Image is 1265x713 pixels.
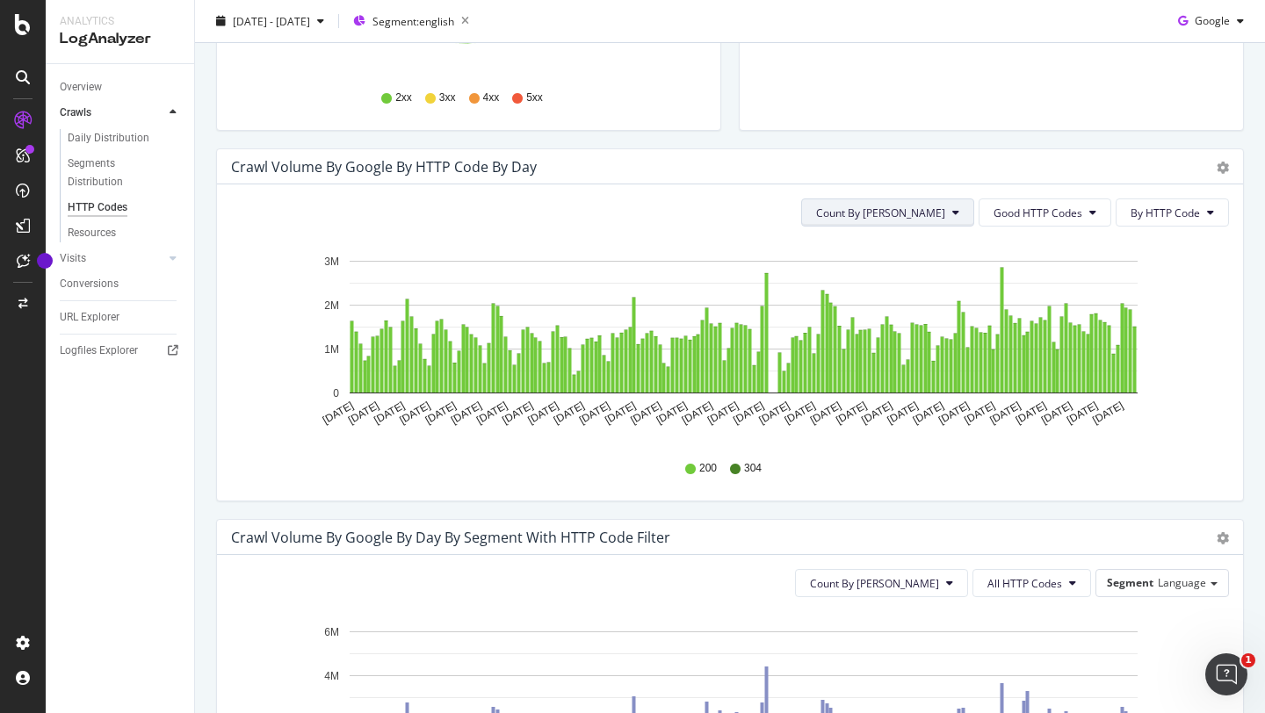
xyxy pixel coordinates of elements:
text: 1M [324,343,339,356]
button: All HTTP Codes [972,569,1091,597]
text: [DATE] [526,400,561,427]
text: [DATE] [705,400,741,427]
text: [DATE] [1090,400,1125,427]
span: Count By Day [810,576,939,591]
span: 1 [1241,653,1255,667]
div: URL Explorer [60,308,119,327]
iframe: Intercom live chat [1205,653,1247,695]
text: [DATE] [783,400,818,427]
text: 3M [324,256,339,268]
text: [DATE] [449,400,484,427]
div: Visits [60,249,86,268]
button: By HTTP Code [1116,198,1229,227]
text: [DATE] [859,400,894,427]
text: 4M [324,670,339,682]
text: [DATE] [552,400,587,427]
text: [DATE] [321,400,356,427]
text: [DATE] [372,400,407,427]
text: 6M [324,626,339,638]
div: Crawl Volume by google by Day by Segment with HTTP Code Filter [231,529,670,546]
div: LogAnalyzer [60,29,180,49]
span: Segment [1107,575,1153,590]
text: [DATE] [628,400,663,427]
span: All HTTP Codes [987,576,1062,591]
text: [DATE] [757,400,792,427]
div: Crawls [60,104,91,122]
text: [DATE] [911,400,946,427]
text: [DATE] [962,400,997,427]
text: [DATE] [1014,400,1049,427]
a: Overview [60,78,182,97]
text: [DATE] [346,400,381,427]
span: 200 [699,461,717,476]
text: [DATE] [603,400,638,427]
a: URL Explorer [60,308,182,327]
div: gear [1217,532,1229,544]
text: [DATE] [577,400,612,427]
span: By HTTP Code [1131,205,1200,220]
div: Conversions [60,275,119,293]
button: Count By [PERSON_NAME] [795,569,968,597]
text: [DATE] [654,400,690,427]
text: [DATE] [834,400,869,427]
span: Language [1158,575,1206,590]
text: [DATE] [731,400,766,427]
span: Segment: english [372,13,454,28]
a: Crawls [60,104,164,122]
span: 2xx [395,90,412,105]
div: Analytics [60,14,180,29]
text: [DATE] [397,400,432,427]
div: Crawl Volume by google by HTTP Code by Day [231,158,537,176]
svg: A chart. [231,241,1216,444]
div: Tooltip anchor [37,253,53,269]
a: HTTP Codes [68,198,182,217]
a: Resources [68,224,182,242]
text: [DATE] [987,400,1023,427]
text: 2M [324,299,339,312]
div: Resources [68,224,116,242]
a: Visits [60,249,164,268]
button: Google [1171,7,1251,35]
div: Segments Distribution [68,155,165,191]
text: 0 [333,387,339,400]
text: [DATE] [423,400,459,427]
button: Segment:english [346,7,476,35]
text: [DATE] [885,400,921,427]
span: [DATE] - [DATE] [233,13,310,28]
button: Good HTTP Codes [979,198,1111,227]
text: [DATE] [1039,400,1074,427]
span: Count By Day [816,205,945,220]
span: 5xx [526,90,543,105]
div: Logfiles Explorer [60,342,138,360]
div: gear [1217,162,1229,174]
div: Daily Distribution [68,129,149,148]
text: [DATE] [1065,400,1100,427]
text: [DATE] [808,400,843,427]
text: [DATE] [474,400,510,427]
span: 4xx [483,90,500,105]
div: Overview [60,78,102,97]
text: [DATE] [500,400,535,427]
button: Count By [PERSON_NAME] [801,198,974,227]
a: Logfiles Explorer [60,342,182,360]
button: [DATE] - [DATE] [209,7,331,35]
text: [DATE] [680,400,715,427]
div: HTTP Codes [68,198,127,217]
a: Daily Distribution [68,129,182,148]
span: Good HTTP Codes [994,205,1082,220]
a: Conversions [60,275,182,293]
span: 3xx [439,90,456,105]
span: Google [1195,13,1230,28]
span: 304 [744,461,762,476]
text: [DATE] [936,400,972,427]
a: Segments Distribution [68,155,182,191]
